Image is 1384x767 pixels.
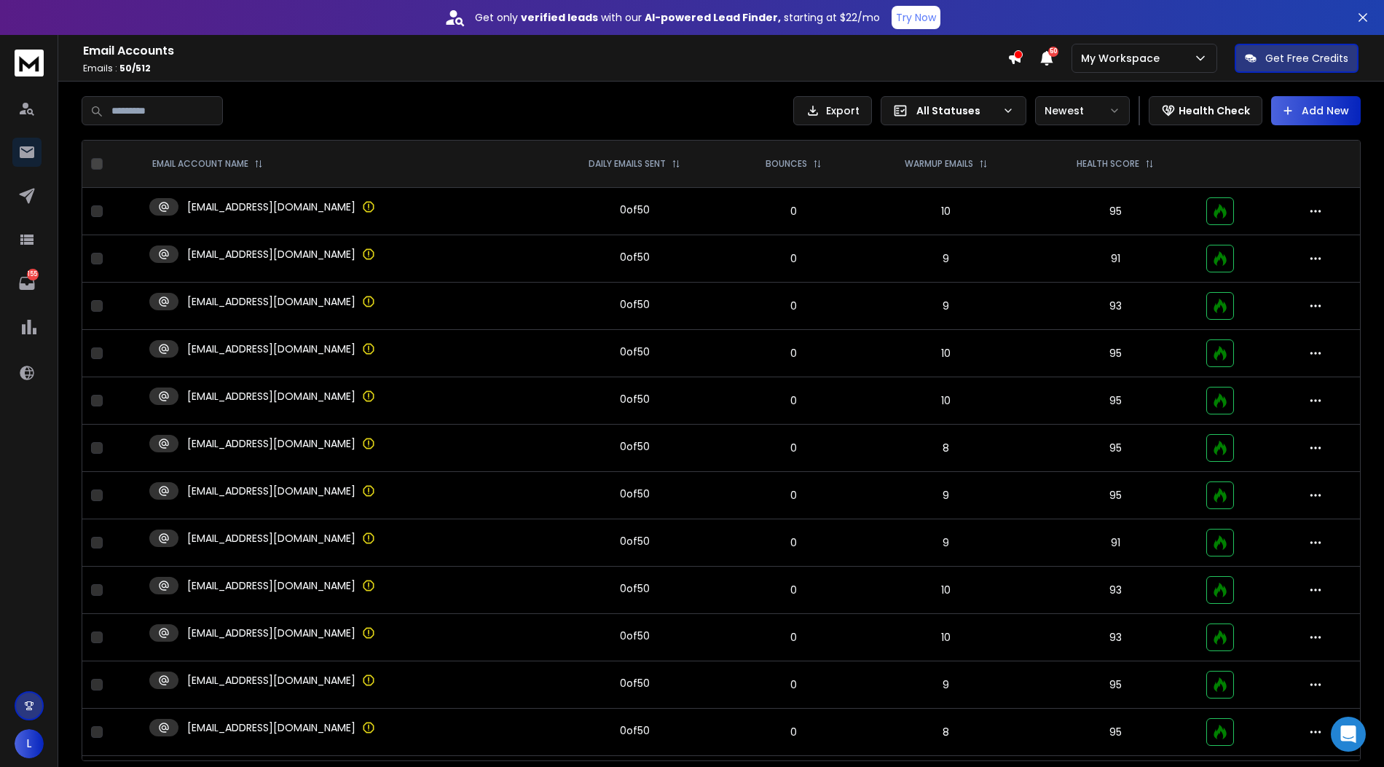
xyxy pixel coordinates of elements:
p: Get Free Credits [1265,51,1348,66]
p: BOUNCES [766,158,807,170]
p: [EMAIL_ADDRESS][DOMAIN_NAME] [187,673,355,688]
strong: AI-powered Lead Finder, [645,10,781,25]
p: 0 [738,677,851,692]
p: 0 [738,393,851,408]
p: 0 [738,441,851,455]
p: [EMAIL_ADDRESS][DOMAIN_NAME] [187,720,355,735]
div: 0 of 50 [620,392,650,406]
td: 10 [859,330,1033,377]
td: 10 [859,377,1033,425]
img: logo [15,50,44,76]
button: Export [793,96,872,125]
button: Newest [1035,96,1130,125]
button: Add New [1271,96,1361,125]
span: 50 [1048,47,1058,57]
div: 0 of 50 [620,534,650,548]
button: Get Free Credits [1235,44,1359,73]
td: 9 [859,519,1033,567]
p: 0 [738,346,851,361]
button: L [15,729,44,758]
p: 0 [738,488,851,503]
td: 95 [1033,188,1198,235]
td: 10 [859,614,1033,661]
p: Emails : [83,63,1007,74]
td: 91 [1033,519,1198,567]
td: 10 [859,188,1033,235]
td: 9 [859,283,1033,330]
td: 95 [1033,709,1198,756]
button: Try Now [892,6,940,29]
div: 0 of 50 [620,487,650,501]
span: 50 / 512 [119,62,151,74]
p: Health Check [1179,103,1250,118]
p: Try Now [896,10,936,25]
p: [EMAIL_ADDRESS][DOMAIN_NAME] [187,626,355,640]
p: [EMAIL_ADDRESS][DOMAIN_NAME] [187,200,355,214]
p: Get only with our starting at $22/mo [475,10,880,25]
p: 0 [738,630,851,645]
td: 91 [1033,235,1198,283]
p: 0 [738,299,851,313]
p: All Statuses [916,103,996,118]
p: [EMAIL_ADDRESS][DOMAIN_NAME] [187,294,355,309]
td: 95 [1033,661,1198,709]
td: 93 [1033,283,1198,330]
td: 10 [859,567,1033,614]
div: 0 of 50 [620,202,650,217]
p: 0 [738,583,851,597]
p: 0 [738,251,851,266]
div: 0 of 50 [620,629,650,643]
div: 0 of 50 [620,439,650,454]
p: 0 [738,725,851,739]
p: [EMAIL_ADDRESS][DOMAIN_NAME] [187,342,355,356]
td: 95 [1033,425,1198,472]
strong: verified leads [521,10,598,25]
p: [EMAIL_ADDRESS][DOMAIN_NAME] [187,389,355,404]
td: 95 [1033,472,1198,519]
div: EMAIL ACCOUNT NAME [152,158,263,170]
td: 8 [859,709,1033,756]
p: 0 [738,204,851,219]
div: 0 of 50 [620,723,650,738]
p: [EMAIL_ADDRESS][DOMAIN_NAME] [187,436,355,451]
p: [EMAIL_ADDRESS][DOMAIN_NAME] [187,578,355,593]
div: 0 of 50 [620,345,650,359]
td: 93 [1033,614,1198,661]
p: [EMAIL_ADDRESS][DOMAIN_NAME] [187,247,355,261]
a: 155 [12,269,42,298]
td: 9 [859,472,1033,519]
div: 0 of 50 [620,250,650,264]
div: 0 of 50 [620,297,650,312]
td: 95 [1033,377,1198,425]
div: 0 of 50 [620,581,650,596]
p: 155 [27,269,39,280]
td: 9 [859,661,1033,709]
td: 93 [1033,567,1198,614]
p: My Workspace [1081,51,1165,66]
td: 9 [859,235,1033,283]
p: WARMUP EMAILS [905,158,973,170]
p: [EMAIL_ADDRESS][DOMAIN_NAME] [187,531,355,546]
td: 8 [859,425,1033,472]
p: 0 [738,535,851,550]
td: 95 [1033,330,1198,377]
p: HEALTH SCORE [1077,158,1139,170]
p: [EMAIL_ADDRESS][DOMAIN_NAME] [187,484,355,498]
p: DAILY EMAILS SENT [589,158,666,170]
div: 0 of 50 [620,676,650,691]
div: Open Intercom Messenger [1331,717,1366,752]
button: Health Check [1149,96,1262,125]
h1: Email Accounts [83,42,1007,60]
